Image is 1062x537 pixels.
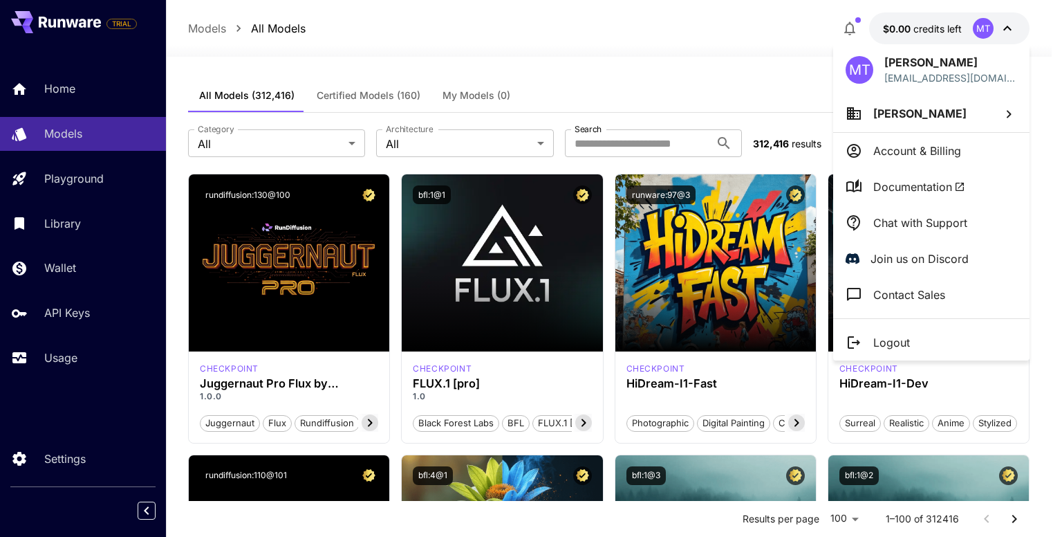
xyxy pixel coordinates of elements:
p: [PERSON_NAME] [884,54,1017,71]
span: [PERSON_NAME] [873,107,967,120]
p: Account & Billing [873,143,961,159]
p: Join us on Discord [870,251,969,267]
p: Logout [873,334,910,351]
p: [EMAIL_ADDRESS][DOMAIN_NAME] [884,71,1017,85]
p: Contact Sales [873,286,945,303]
div: mandateja475@gmail.com [884,71,1017,85]
button: [PERSON_NAME] [833,95,1030,132]
p: Chat with Support [873,215,967,231]
span: Documentation [873,179,965,195]
div: MT [846,56,873,84]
